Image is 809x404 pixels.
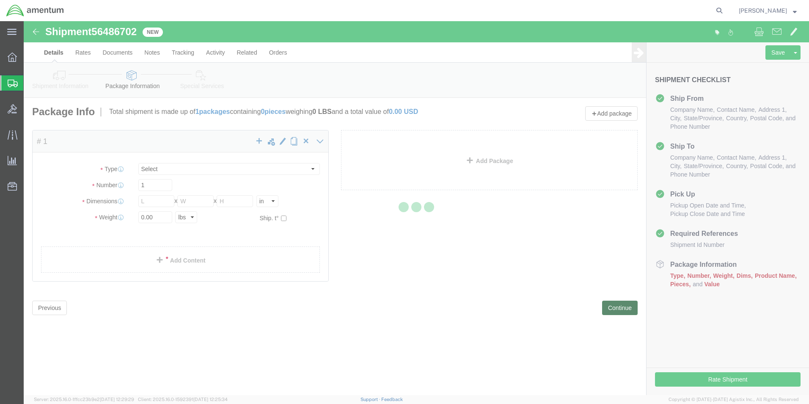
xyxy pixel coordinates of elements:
[360,397,382,402] a: Support
[193,397,228,402] span: [DATE] 12:25:34
[34,397,134,402] span: Server: 2025.16.0-1ffcc23b9e2
[381,397,403,402] a: Feedback
[669,396,799,403] span: Copyright © [DATE]-[DATE] Agistix Inc., All Rights Reserved
[739,6,787,15] span: Michael Smith
[138,397,228,402] span: Client: 2025.16.0-1592391
[738,6,797,16] button: [PERSON_NAME]
[6,4,64,17] img: logo
[100,397,134,402] span: [DATE] 12:29:29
